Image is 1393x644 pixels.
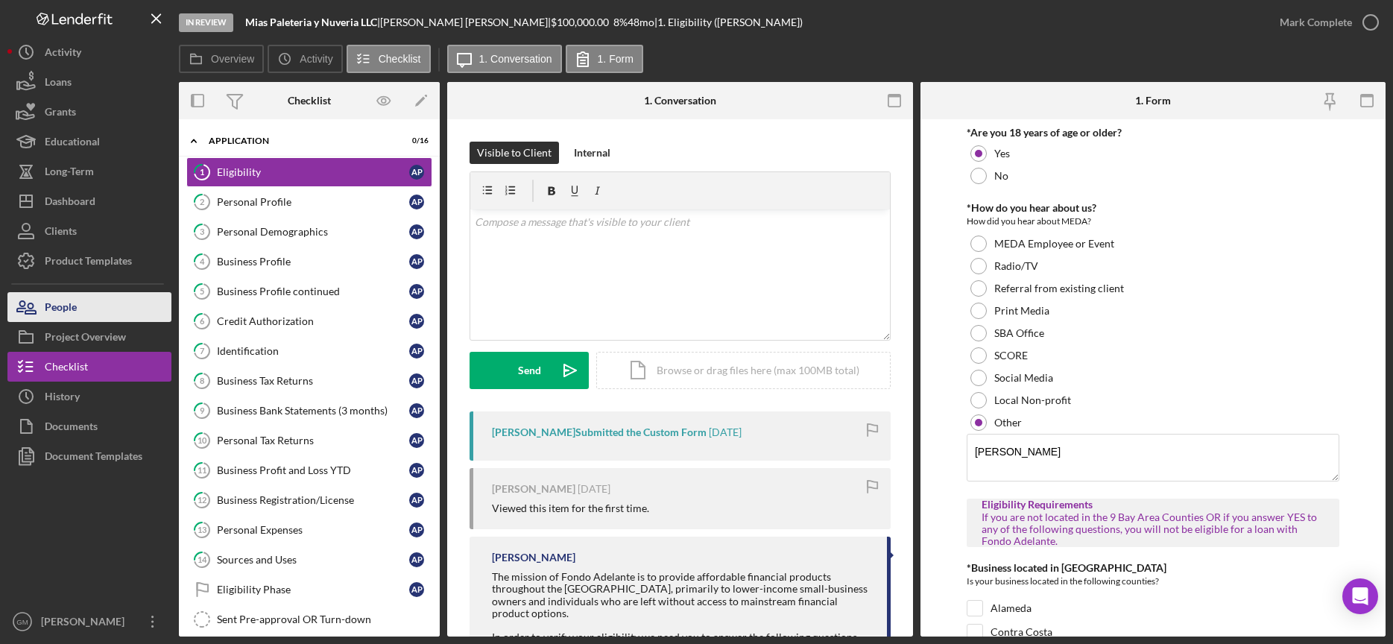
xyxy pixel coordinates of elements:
a: 7IdentificationAP [186,336,432,366]
div: Business Registration/License [217,494,409,506]
button: Documents [7,411,171,441]
div: A P [409,344,424,359]
div: A P [409,552,424,567]
div: Clients [45,216,77,250]
button: Document Templates [7,441,171,471]
div: In Review [179,13,233,32]
div: Internal [574,142,610,164]
label: Activity [300,53,332,65]
div: Sent Pre-approval OR Turn-down [217,613,432,625]
div: Eligibility Requirements [982,499,1324,511]
a: 8Business Tax ReturnsAP [186,366,432,396]
div: Documents [45,411,98,445]
label: 1. Form [598,53,634,65]
a: Sent Pre-approval OR Turn-down [186,604,432,634]
button: Activity [7,37,171,67]
button: Internal [566,142,618,164]
a: 14Sources and UsesAP [186,545,432,575]
button: Activity [268,45,342,73]
div: Dashboard [45,186,95,220]
a: Eligibility PhaseAP [186,575,432,604]
label: Radio/TV [994,260,1038,272]
div: Checklist [45,352,88,385]
div: The mission of Fondo Adelante is to provide affordable financial products throughout the [GEOGRAP... [492,571,872,619]
div: A P [409,523,424,537]
textarea: [PERSON_NAME] [967,434,1339,482]
div: If you are not located in the 9 Bay Area Counties OR if you answer YES to any of the following qu... [982,511,1324,547]
button: Clients [7,216,171,246]
div: Project Overview [45,322,126,356]
a: History [7,382,171,411]
button: Visible to Client [470,142,559,164]
label: Local Non-profit [994,394,1071,406]
button: Send [470,352,589,389]
div: Is your business located in the following counties? [967,574,1339,593]
div: A P [409,195,424,209]
a: 12Business Registration/LicenseAP [186,485,432,515]
button: Loans [7,67,171,97]
a: 6Credit AuthorizationAP [186,306,432,336]
a: 10Personal Tax ReturnsAP [186,426,432,455]
div: Document Templates [45,441,142,475]
label: Checklist [379,53,421,65]
tspan: 1 [200,167,204,177]
div: A P [409,314,424,329]
b: Mias Paleteria y Nuveria LLC [245,16,377,28]
button: Grants [7,97,171,127]
a: 1EligibilityAP [186,157,432,187]
button: People [7,292,171,322]
label: Yes [994,148,1010,160]
button: GM[PERSON_NAME] [7,607,171,637]
div: A P [409,403,424,418]
div: 48 mo [628,16,654,28]
div: Open Intercom Messenger [1342,578,1378,614]
div: Grants [45,97,76,130]
div: [PERSON_NAME] [PERSON_NAME] | [380,16,551,28]
div: Mark Complete [1280,7,1352,37]
div: Personal Profile [217,196,409,208]
div: [PERSON_NAME] [37,607,134,640]
div: Business Profit and Loss YTD [217,464,409,476]
div: | 1. Eligibility ([PERSON_NAME]) [654,16,803,28]
button: Long-Term [7,157,171,186]
label: Referral from existing client [994,282,1124,294]
div: People [45,292,77,326]
a: 3Personal DemographicsAP [186,217,432,247]
div: A P [409,224,424,239]
div: [PERSON_NAME] [492,483,575,495]
tspan: 3 [200,227,204,236]
a: 4Business ProfileAP [186,247,432,277]
tspan: 14 [198,555,207,564]
div: Long-Term [45,157,94,190]
tspan: 11 [198,465,206,475]
label: 1. Conversation [479,53,552,65]
div: Send [518,352,541,389]
div: Checklist [288,95,331,107]
tspan: 8 [200,376,204,385]
tspan: 13 [198,525,206,534]
tspan: 9 [200,405,205,415]
a: Educational [7,127,171,157]
tspan: 10 [198,435,207,445]
div: 1. Conversation [644,95,716,107]
a: Dashboard [7,186,171,216]
time: 2025-06-06 13:57 [709,426,742,438]
button: 1. Form [566,45,643,73]
time: 2025-06-06 13:56 [578,483,610,495]
div: 8 % [613,16,628,28]
div: Visible to Client [477,142,552,164]
a: 5Business Profile continuedAP [186,277,432,306]
label: MEDA Employee or Event [994,238,1114,250]
div: Viewed this item for the first time. [492,502,649,514]
label: No [994,170,1008,182]
a: Checklist [7,352,171,382]
div: A P [409,463,424,478]
div: 1. Form [1135,95,1171,107]
div: Business Tax Returns [217,375,409,387]
button: Product Templates [7,246,171,276]
label: Other [994,417,1022,429]
button: Overview [179,45,264,73]
tspan: 4 [200,256,205,266]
